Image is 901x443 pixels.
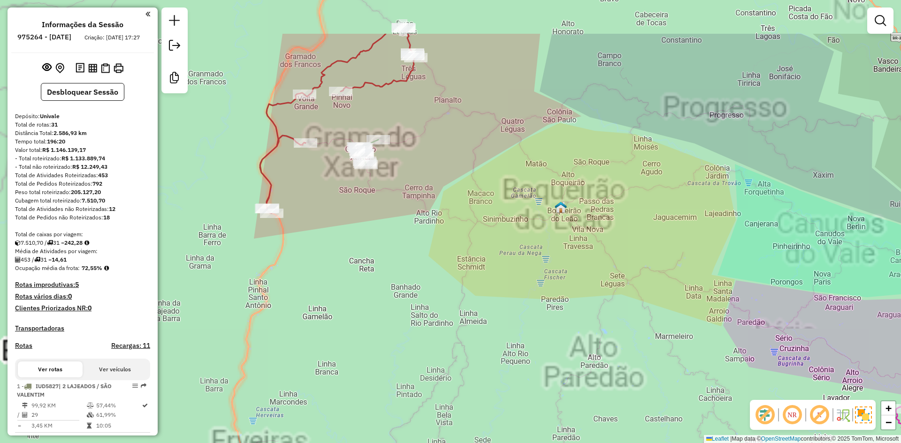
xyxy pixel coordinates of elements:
h4: Recargas: 11 [111,342,150,350]
strong: 18 [103,214,110,221]
strong: R$ 12.249,43 [72,163,107,170]
button: Visualizar relatório de Roteirização [86,61,99,74]
h4: Transportadoras [15,324,150,332]
i: Total de Atividades [22,412,28,418]
strong: 0 [68,292,72,300]
h4: Clientes Priorizados NR: [15,304,150,312]
img: Exibir/Ocultar setores [855,406,872,423]
div: - Total roteirizado: [15,154,150,163]
span: − [886,416,892,428]
a: Exibir filtros [871,11,890,30]
div: Total de caixas por viagem: [15,230,150,239]
a: Nova sessão e pesquisa [165,11,184,32]
div: Tempo total: [15,137,150,146]
div: Distância Total: [15,129,150,137]
span: IUD5827 [36,383,59,390]
strong: 196:20 [47,138,65,145]
div: 453 / 31 = [15,255,150,264]
button: Logs desbloquear sessão [74,61,86,75]
div: Peso total roteirizado: [15,188,150,196]
div: Cubagem total roteirizado: [15,196,150,205]
td: 61,99% [96,410,141,420]
i: Tempo total em rota [87,423,92,428]
a: Zoom out [881,415,895,429]
td: = [17,421,22,430]
button: Imprimir Rotas [112,61,125,75]
i: Total de Atividades [15,257,21,263]
td: 10:05 [96,421,141,430]
div: Total de Pedidos Roteirizados: [15,180,150,188]
button: Ver veículos [83,361,147,377]
i: % de utilização da cubagem [87,412,94,418]
strong: 31 [51,121,58,128]
i: Cubagem total roteirizado [15,240,21,246]
span: Exibir rótulo [808,404,831,426]
div: 7.510,70 / 31 = [15,239,150,247]
div: - Total não roteirizado: [15,163,150,171]
strong: R$ 1.146.139,17 [42,146,86,153]
h4: Informações da Sessão [42,20,123,29]
h6: 975264 - [DATE] [17,33,71,41]
i: % de utilização do peso [87,403,94,408]
td: 99,92 KM [31,401,86,410]
button: Centralizar mapa no depósito ou ponto de apoio [53,61,66,75]
em: Opções [132,383,138,389]
button: Ver rotas [18,361,83,377]
span: Ocupação média da frota: [15,264,80,271]
button: Visualizar Romaneio [99,61,112,75]
strong: 72,55% [82,264,102,271]
td: 3,45 KM [31,421,86,430]
div: Total de Atividades não Roteirizadas: [15,205,150,213]
span: | [730,435,732,442]
button: Exibir sessão original [40,60,53,75]
i: Meta Caixas/viagem: 1,00 Diferença: 241,28 [84,240,89,246]
strong: 12 [109,205,115,212]
a: OpenStreetMap [761,435,801,442]
em: Média calculada utilizando a maior ocupação (%Peso ou %Cubagem) de cada rota da sessão. Rotas cro... [104,265,109,271]
strong: R$ 1.133.889,74 [61,155,105,162]
div: Map data © contributors,© 2025 TomTom, Microsoft [704,435,901,443]
div: Criação: [DATE] 17:27 [81,33,144,42]
span: 1 - [17,383,112,398]
td: 29 [31,410,86,420]
td: / [17,410,22,420]
span: Exibir deslocamento [754,404,776,426]
strong: 453 [98,172,108,179]
i: Total de rotas [47,240,53,246]
strong: 7.510,70 [82,197,105,204]
img: Boqueirão do Leão [555,201,567,213]
strong: 205.127,20 [71,188,101,195]
strong: 242,28 [64,239,83,246]
div: Média de Atividades por viagem: [15,247,150,255]
span: IUD5I33 [36,435,58,442]
strong: 14,61 [52,256,67,263]
button: Desbloquear Sessão [41,83,124,101]
div: Total de Pedidos não Roteirizados: [15,213,150,222]
img: Fluxo de ruas [835,407,850,422]
a: Leaflet [706,435,729,442]
div: Total de rotas: [15,120,150,129]
span: + [886,402,892,414]
i: Total de rotas [34,257,40,263]
i: Distância Total [22,403,28,408]
h4: Rotas vários dias: [15,293,150,300]
a: Rotas [15,342,32,350]
td: 57,44% [96,401,141,410]
a: Criar modelo [165,68,184,90]
h4: Rotas improdutivas: [15,281,150,289]
div: Total de Atividades Roteirizadas: [15,171,150,180]
strong: Univale [40,113,60,120]
i: Rota otimizada [142,403,148,408]
em: Rota exportada [141,383,146,389]
a: Exportar sessão [165,36,184,57]
span: Ocultar NR [781,404,803,426]
div: Depósito: [15,112,150,120]
a: Clique aqui para minimizar o painel [145,8,150,19]
div: Valor total: [15,146,150,154]
strong: 2.586,93 km [53,129,87,136]
strong: 0 [88,304,92,312]
strong: 792 [92,180,102,187]
a: Zoom in [881,401,895,415]
span: | 2 LAJEADOS / SÃO VALENTIM [17,383,112,398]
